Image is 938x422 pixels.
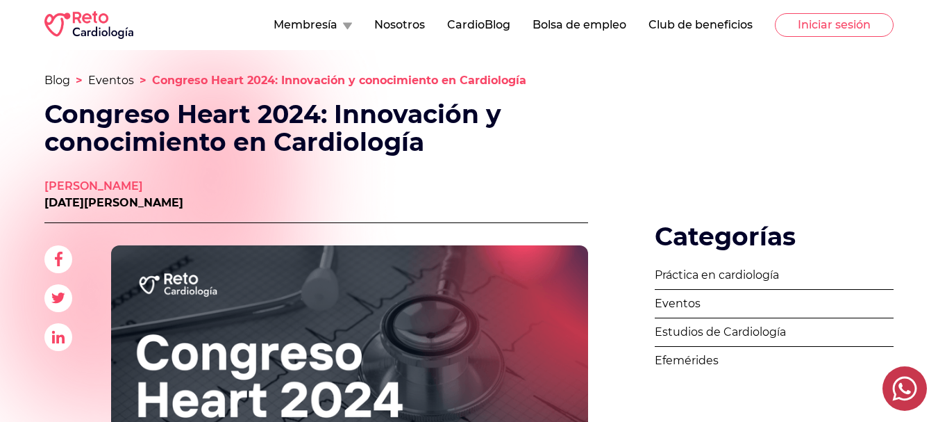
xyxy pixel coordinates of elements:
span: > [140,74,146,87]
button: Bolsa de empleo [533,17,626,33]
a: Práctica en cardiología [655,261,894,290]
button: Iniciar sesión [775,13,894,37]
a: Estudios de Cardiología [655,318,894,347]
a: Eventos [88,74,134,87]
a: Eventos [655,290,894,318]
a: Blog [44,74,70,87]
h2: Categorías [655,222,894,250]
a: [PERSON_NAME] [44,178,183,195]
button: Nosotros [374,17,425,33]
span: > [76,74,83,87]
button: CardioBlog [447,17,510,33]
span: Congreso Heart 2024: Innovación y conocimiento en Cardiología [152,74,526,87]
p: [DATE][PERSON_NAME] [44,195,183,211]
img: RETO Cardio Logo [44,11,133,39]
h1: Congreso Heart 2024: Innovación y conocimiento en Cardiología [44,100,578,156]
button: Club de beneficios [648,17,753,33]
button: Membresía [274,17,352,33]
a: Efemérides [655,347,894,375]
